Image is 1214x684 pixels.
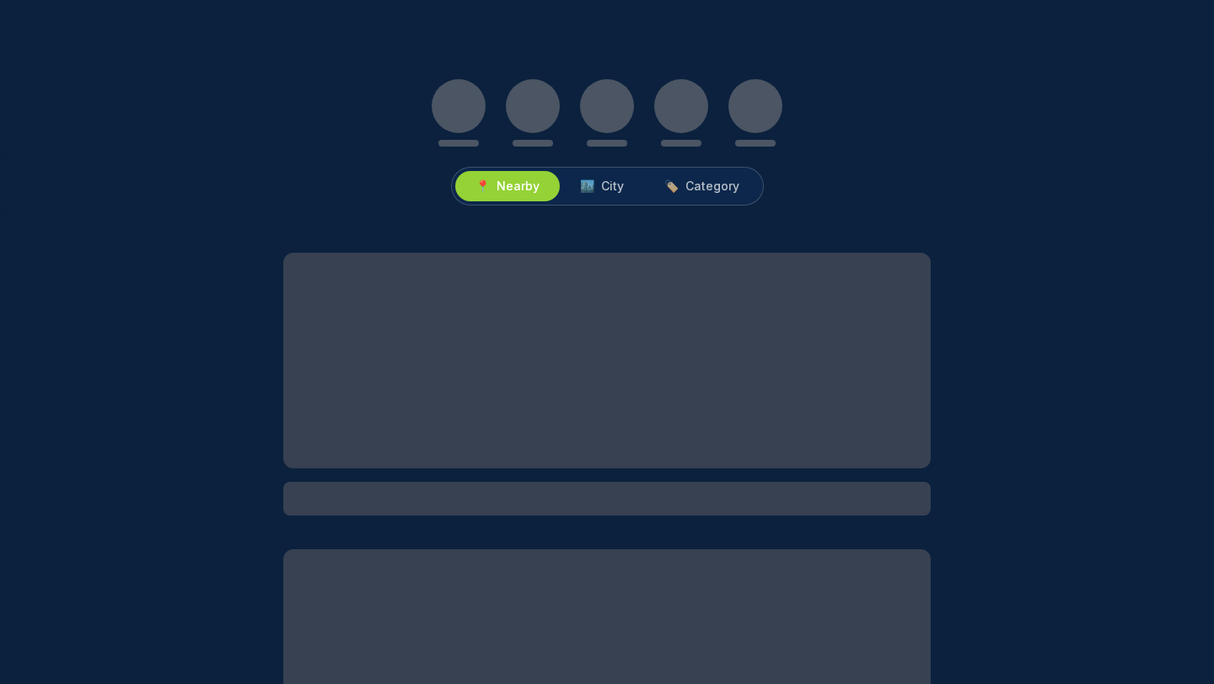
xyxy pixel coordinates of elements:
[644,171,760,201] button: 🏷️Category
[475,178,490,195] span: 📍
[497,178,540,195] span: Nearby
[601,178,624,195] span: City
[580,178,594,195] span: 🏙️
[685,178,739,195] span: Category
[664,178,679,195] span: 🏷️
[560,171,644,201] button: 🏙️City
[455,171,560,201] button: 📍Nearby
